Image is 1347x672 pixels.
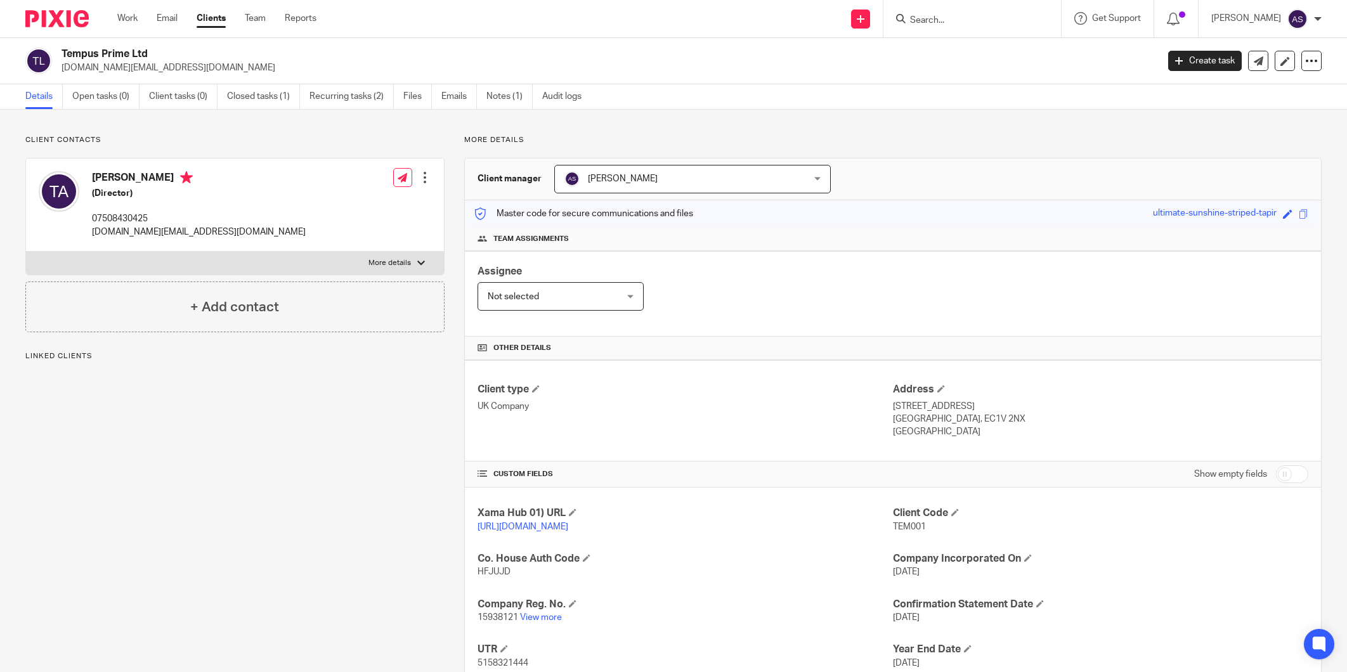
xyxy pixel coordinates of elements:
[478,552,893,565] h4: Co. House Auth Code
[588,174,658,183] span: [PERSON_NAME]
[893,413,1308,425] p: [GEOGRAPHIC_DATA], EC1V 2NX
[180,171,193,184] i: Primary
[893,425,1308,438] p: [GEOGRAPHIC_DATA]
[25,10,89,27] img: Pixie
[478,598,893,611] h4: Company Reg. No.
[197,12,226,25] a: Clients
[157,12,178,25] a: Email
[893,522,926,531] span: TEM001
[478,643,893,656] h4: UTR
[92,226,306,238] p: [DOMAIN_NAME][EMAIL_ADDRESS][DOMAIN_NAME]
[464,135,1322,145] p: More details
[478,613,518,622] span: 15938121
[25,351,445,361] p: Linked clients
[893,552,1308,565] h4: Company Incorporated On
[478,172,542,185] h3: Client manager
[486,84,533,109] a: Notes (1)
[62,48,932,61] h2: Tempus Prime Ltd
[520,613,562,622] a: View more
[564,171,580,186] img: svg%3E
[441,84,477,109] a: Emails
[149,84,218,109] a: Client tasks (0)
[1092,14,1141,23] span: Get Support
[368,258,411,268] p: More details
[92,187,306,200] h5: (Director)
[893,643,1308,656] h4: Year End Date
[478,507,893,520] h4: Xama Hub 01) URL
[493,234,569,244] span: Team assignments
[25,84,63,109] a: Details
[245,12,266,25] a: Team
[285,12,316,25] a: Reports
[909,15,1023,27] input: Search
[227,84,300,109] a: Closed tasks (1)
[1168,51,1242,71] a: Create task
[1211,12,1281,25] p: [PERSON_NAME]
[25,48,52,74] img: svg%3E
[72,84,140,109] a: Open tasks (0)
[893,659,920,668] span: [DATE]
[92,212,306,225] p: 07508430425
[1287,9,1308,29] img: svg%3E
[309,84,394,109] a: Recurring tasks (2)
[190,297,279,317] h4: + Add contact
[25,135,445,145] p: Client contacts
[478,469,893,479] h4: CUSTOM FIELDS
[478,567,511,576] span: HFJUJD
[92,171,306,187] h4: [PERSON_NAME]
[542,84,591,109] a: Audit logs
[478,659,528,668] span: 5158321444
[893,567,920,576] span: [DATE]
[403,84,432,109] a: Files
[893,598,1308,611] h4: Confirmation Statement Date
[478,266,522,276] span: Assignee
[488,292,539,301] span: Not selected
[1194,468,1267,481] label: Show empty fields
[117,12,138,25] a: Work
[893,383,1308,396] h4: Address
[478,522,568,531] a: [URL][DOMAIN_NAME]
[474,207,693,220] p: Master code for secure communications and files
[62,61,1149,74] p: [DOMAIN_NAME][EMAIL_ADDRESS][DOMAIN_NAME]
[478,400,893,413] p: UK Company
[893,507,1308,520] h4: Client Code
[1153,207,1277,221] div: ultimate-sunshine-striped-tapir
[493,343,551,353] span: Other details
[893,400,1308,413] p: [STREET_ADDRESS]
[893,613,920,622] span: [DATE]
[39,171,79,212] img: svg%3E
[478,383,893,396] h4: Client type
